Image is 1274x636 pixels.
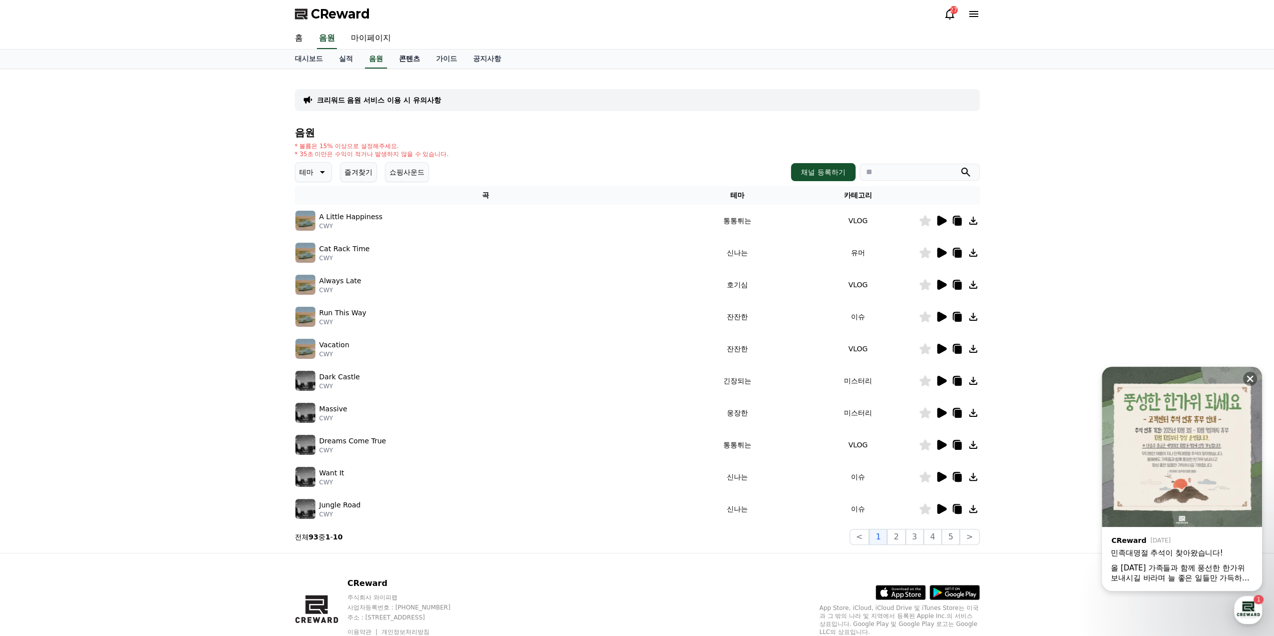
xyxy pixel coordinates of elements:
[944,8,956,20] a: 27
[347,613,470,621] p: 주소 : [STREET_ADDRESS]
[924,529,942,545] button: 4
[319,372,360,382] p: Dark Castle
[797,493,918,525] td: 이슈
[129,317,192,342] a: 설정
[797,301,918,333] td: 이슈
[906,529,924,545] button: 3
[92,333,104,341] span: 대화
[3,317,66,342] a: 홈
[319,286,361,294] p: CWY
[797,365,918,397] td: 미스터리
[295,150,449,158] p: * 35초 미만은 수익이 적거나 발생하지 않을 수 있습니다.
[295,162,332,182] button: 테마
[677,493,797,525] td: 신나는
[319,350,349,358] p: CWY
[295,467,315,487] img: music
[295,142,449,150] p: * 볼륨은 15% 이상으로 설정해주세요.
[677,429,797,461] td: 통통튀는
[819,604,980,636] p: App Store, iCloud, iCloud Drive 및 iTunes Store는 미국과 그 밖의 나라 및 지역에서 등록된 Apple Inc.의 서비스 상표입니다. Goo...
[319,500,361,510] p: Jungle Road
[343,28,399,49] a: 마이페이지
[797,333,918,365] td: VLOG
[299,165,313,179] p: 테마
[319,308,366,318] p: Run This Way
[677,237,797,269] td: 신나는
[295,127,980,138] h4: 음원
[347,603,470,611] p: 사업자등록번호 : [PHONE_NUMBER]
[295,532,343,542] p: 전체 중 -
[295,403,315,423] img: music
[317,95,441,105] a: 크리워드 음원 서비스 이용 시 유의사항
[942,529,960,545] button: 5
[319,222,383,230] p: CWY
[319,318,366,326] p: CWY
[677,269,797,301] td: 호기심
[850,529,869,545] button: <
[340,162,377,182] button: 즐겨찾기
[32,332,38,340] span: 홈
[319,510,361,518] p: CWY
[797,186,918,205] th: 카테고리
[309,533,318,541] strong: 93
[295,339,315,359] img: music
[325,533,330,541] strong: 1
[797,429,918,461] td: VLOG
[295,275,315,295] img: music
[869,529,887,545] button: 1
[791,163,855,181] button: 채널 등록하기
[960,529,979,545] button: >
[319,340,349,350] p: Vacation
[295,211,315,231] img: music
[797,397,918,429] td: 미스터리
[317,28,337,49] a: 음원
[797,205,918,237] td: VLOG
[295,307,315,327] img: music
[319,404,347,414] p: Massive
[797,237,918,269] td: 유머
[319,244,370,254] p: Cat Rack Time
[319,468,344,478] p: Want It
[385,162,429,182] button: 쇼핑사운드
[295,186,677,205] th: 곡
[295,6,370,22] a: CReward
[347,577,470,589] p: CReward
[677,397,797,429] td: 웅장한
[677,205,797,237] td: 통통튀는
[319,254,370,262] p: CWY
[102,317,105,325] span: 1
[677,301,797,333] td: 잔잔한
[295,371,315,391] img: music
[677,365,797,397] td: 긴장되는
[677,186,797,205] th: 테마
[331,50,361,69] a: 실적
[381,628,430,635] a: 개인정보처리방침
[319,382,360,390] p: CWY
[797,461,918,493] td: 이슈
[155,332,167,340] span: 설정
[287,50,331,69] a: 대시보드
[347,628,379,635] a: 이용약관
[333,533,342,541] strong: 10
[295,499,315,519] img: music
[319,212,383,222] p: A Little Happiness
[465,50,509,69] a: 공지사항
[887,529,905,545] button: 2
[319,414,347,422] p: CWY
[347,593,470,601] p: 주식회사 와이피랩
[319,276,361,286] p: Always Late
[365,50,387,69] a: 음원
[391,50,428,69] a: 콘텐츠
[677,333,797,365] td: 잔잔한
[428,50,465,69] a: 가이드
[66,317,129,342] a: 1대화
[797,269,918,301] td: VLOG
[319,446,386,454] p: CWY
[319,436,386,446] p: Dreams Come True
[319,478,344,486] p: CWY
[311,6,370,22] span: CReward
[677,461,797,493] td: 신나는
[295,243,315,263] img: music
[295,435,315,455] img: music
